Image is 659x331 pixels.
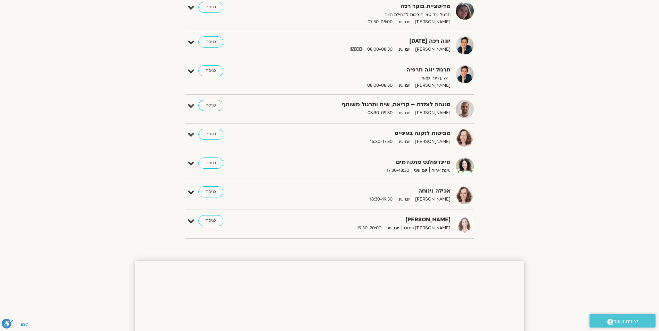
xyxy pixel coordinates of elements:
[280,158,451,167] strong: מיינדפולנס מתקדמים
[395,109,413,117] span: יום שני
[384,224,402,232] span: יום שני
[280,2,451,11] strong: מדיטציית בוקר רכה
[280,75,451,82] p: יוגה עדינה מאוד
[395,196,413,203] span: יום שני
[351,47,362,51] img: vodicon
[280,65,451,75] strong: תרגול יוגה תרפיה
[198,36,223,48] a: כניסה
[590,314,656,328] a: יצירת קשר
[198,65,223,76] a: כניסה
[395,138,413,145] span: יום שני
[198,215,223,226] a: כניסה
[402,224,451,232] span: [PERSON_NAME] רוחם
[413,46,451,53] span: [PERSON_NAME]
[384,167,412,174] span: 17:30-18:30
[429,167,451,174] span: עינת ארוך
[280,36,451,46] strong: יוגה רכה [DATE]
[367,196,395,203] span: 18:30-19:30
[280,129,451,138] strong: מביטות לזקנה בעיניים
[413,82,451,89] span: [PERSON_NAME]
[280,215,451,224] strong: [PERSON_NAME]
[412,167,429,174] span: יום שני
[413,109,451,117] span: [PERSON_NAME]
[198,100,223,111] a: כניסה
[365,46,395,53] span: 08:00-08:30
[365,18,395,26] span: 07:30-08:00
[198,158,223,169] a: כניסה
[280,11,451,18] p: תרגול מדיטציות רכות לתחילת היום
[365,82,395,89] span: 08:00-08:30
[368,138,395,145] span: 16:30-17:30
[280,100,451,109] strong: סנגהה לומדת – קריאה, שיח ותרגול משותף
[395,18,413,26] span: יום שני
[613,317,638,326] span: יצירת קשר
[355,224,384,232] span: 19:30-20:00
[413,196,451,203] span: [PERSON_NAME]
[198,129,223,140] a: כניסה
[198,186,223,197] a: כניסה
[395,46,413,53] span: יום שני
[413,18,451,26] span: [PERSON_NAME]
[198,2,223,13] a: כניסה
[413,138,451,145] span: [PERSON_NAME]
[280,186,451,196] strong: אכילה נינוחה
[395,82,413,89] span: יום שני
[365,109,395,117] span: 08:30-09:30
